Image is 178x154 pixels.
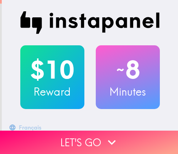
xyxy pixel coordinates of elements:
[19,122,41,132] div: Français
[20,84,84,99] h3: Reward
[20,55,84,84] h2: $10
[7,120,44,135] button: Français
[96,84,160,99] h3: Minutes
[115,59,125,80] span: ~
[20,11,160,34] img: Instapanel
[96,55,160,84] h2: 8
